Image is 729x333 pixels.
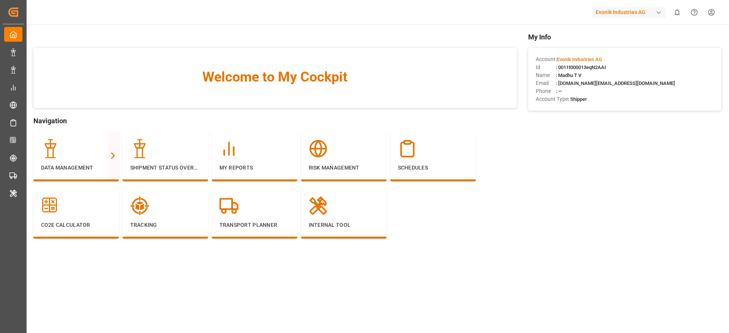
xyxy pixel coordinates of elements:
[41,164,111,172] p: Data Management
[41,221,111,229] p: CO2e Calculator
[49,67,502,87] span: Welcome to My Cockpit
[536,55,556,63] span: Account
[398,164,468,172] p: Schedules
[130,221,200,229] p: Tracking
[309,221,379,229] p: Internal Tool
[593,7,666,18] div: Evonik Industries AG
[686,4,703,21] button: Help Center
[536,95,568,103] span: Account Type
[568,96,587,102] span: : Shipper
[219,164,290,172] p: My Reports
[536,87,556,95] span: Phone
[556,64,606,70] span: : 0011t000013eqN2AAI
[556,72,581,78] span: : Madhu T V
[536,63,556,71] span: Id
[528,32,721,42] span: My Info
[536,71,556,79] span: Name
[219,221,290,229] p: Transport Planner
[130,164,200,172] p: Shipment Status Overview
[309,164,379,172] p: Risk Management
[556,80,675,86] span: : [DOMAIN_NAME][EMAIL_ADDRESS][DOMAIN_NAME]
[556,57,602,62] span: :
[556,88,562,94] span: : —
[669,4,686,21] button: show 0 new notifications
[536,79,556,87] span: Email
[33,116,517,126] span: Navigation
[557,57,602,62] span: Evonik Industries AG
[593,5,669,19] button: Evonik Industries AG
